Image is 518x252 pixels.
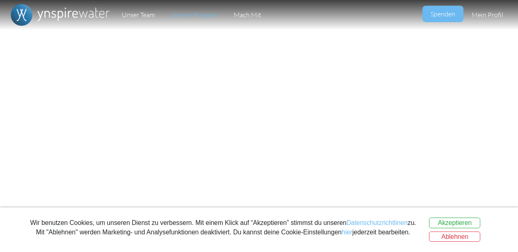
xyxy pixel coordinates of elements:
a: Spenden [422,6,463,22]
div: Wir benutzen Cookies, um unseren Dienst zu verbessern. Mit einem Klick auf “Akzeptieren” stimmst ... [25,218,420,237]
a: hier [342,229,352,236]
button: Akzeptieren [429,218,480,228]
button: Ablehnen [429,232,480,242]
a: Datenschutzrichtlinen [347,219,408,226]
